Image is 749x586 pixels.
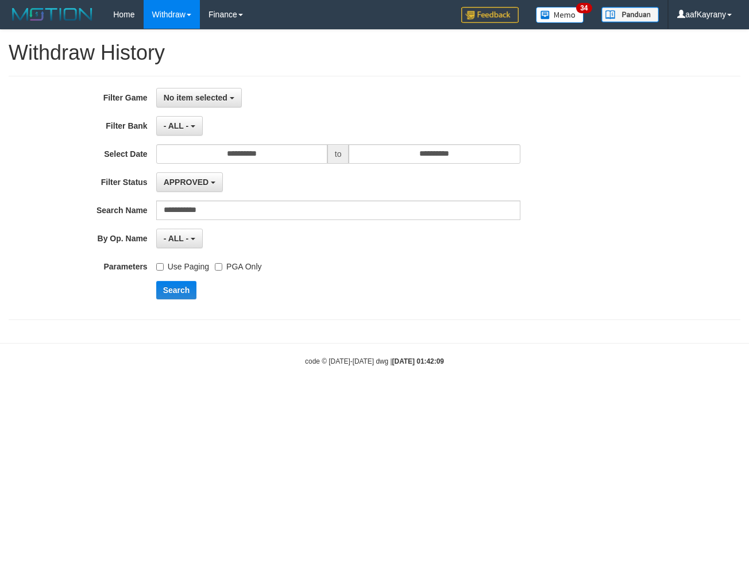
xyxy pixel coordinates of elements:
[156,281,197,299] button: Search
[305,357,444,365] small: code © [DATE]-[DATE] dwg |
[156,116,203,136] button: - ALL -
[164,178,209,187] span: APPROVED
[156,257,209,272] label: Use Paging
[156,172,223,192] button: APPROVED
[392,357,444,365] strong: [DATE] 01:42:09
[156,263,164,271] input: Use Paging
[576,3,592,13] span: 34
[9,41,740,64] h1: Withdraw History
[156,229,203,248] button: - ALL -
[164,121,189,130] span: - ALL -
[601,7,659,22] img: panduan.png
[156,88,242,107] button: No item selected
[215,257,261,272] label: PGA Only
[461,7,519,23] img: Feedback.jpg
[327,144,349,164] span: to
[164,234,189,243] span: - ALL -
[536,7,584,23] img: Button%20Memo.svg
[164,93,227,102] span: No item selected
[215,263,222,271] input: PGA Only
[9,6,96,23] img: MOTION_logo.png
